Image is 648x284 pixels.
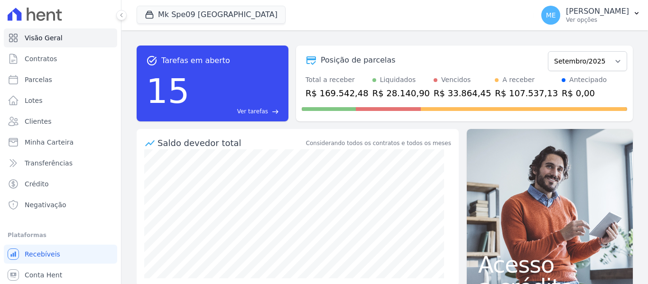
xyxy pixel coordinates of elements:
button: ME [PERSON_NAME] Ver opções [534,2,648,28]
span: Lotes [25,96,43,105]
div: Posição de parcelas [321,55,396,66]
span: Visão Geral [25,33,63,43]
div: R$ 169.542,48 [305,87,369,100]
a: Visão Geral [4,28,117,47]
a: Lotes [4,91,117,110]
a: Transferências [4,154,117,173]
a: Crédito [4,174,117,193]
span: Ver tarefas [237,107,268,116]
button: Mk Spe09 [GEOGRAPHIC_DATA] [137,6,286,24]
a: Ver tarefas east [194,107,279,116]
div: Liquidados [380,75,416,85]
a: Negativação [4,195,117,214]
a: Parcelas [4,70,117,89]
a: Clientes [4,112,117,131]
div: R$ 33.864,45 [434,87,491,100]
div: Considerando todos os contratos e todos os meses [306,139,451,147]
a: Recebíveis [4,245,117,264]
p: [PERSON_NAME] [566,7,629,16]
p: Ver opções [566,16,629,24]
span: Negativação [25,200,66,210]
span: Recebíveis [25,249,60,259]
span: Clientes [25,117,51,126]
div: 15 [146,66,190,116]
span: task_alt [146,55,157,66]
div: Vencidos [441,75,471,85]
span: Minha Carteira [25,137,74,147]
div: Plataformas [8,229,113,241]
span: Parcelas [25,75,52,84]
span: Conta Hent [25,270,62,280]
span: Contratos [25,54,57,64]
span: Transferências [25,158,73,168]
div: R$ 0,00 [562,87,607,100]
div: A receber [502,75,535,85]
span: Acesso [478,253,621,276]
span: Tarefas em aberto [161,55,230,66]
div: Antecipado [569,75,607,85]
a: Contratos [4,49,117,68]
span: east [272,108,279,115]
a: Minha Carteira [4,133,117,152]
span: Crédito [25,179,49,189]
div: Saldo devedor total [157,137,304,149]
span: ME [546,12,556,18]
div: Total a receber [305,75,369,85]
div: R$ 107.537,13 [495,87,558,100]
div: R$ 28.140,90 [372,87,430,100]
